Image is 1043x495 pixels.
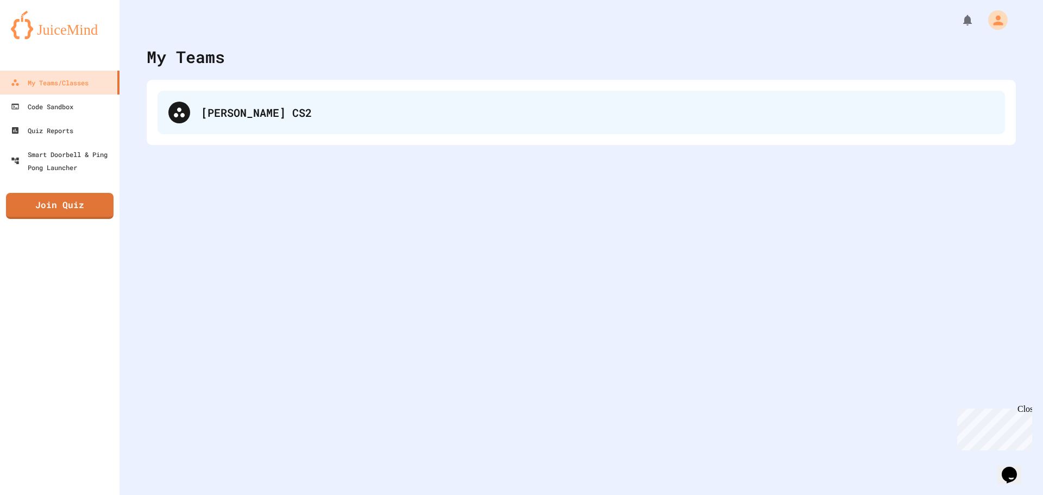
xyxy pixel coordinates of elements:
iframe: chat widget [953,404,1032,450]
div: My Account [977,8,1010,33]
div: [PERSON_NAME] CS2 [201,104,994,121]
div: [PERSON_NAME] CS2 [158,91,1005,134]
div: My Teams/Classes [11,76,89,89]
img: logo-orange.svg [11,11,109,39]
div: My Teams [147,45,225,69]
div: Quiz Reports [11,124,73,137]
iframe: chat widget [997,452,1032,484]
div: Chat with us now!Close [4,4,75,69]
div: Code Sandbox [11,100,73,113]
div: Smart Doorbell & Ping Pong Launcher [11,148,115,174]
a: Join Quiz [6,193,114,219]
div: My Notifications [941,11,977,29]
